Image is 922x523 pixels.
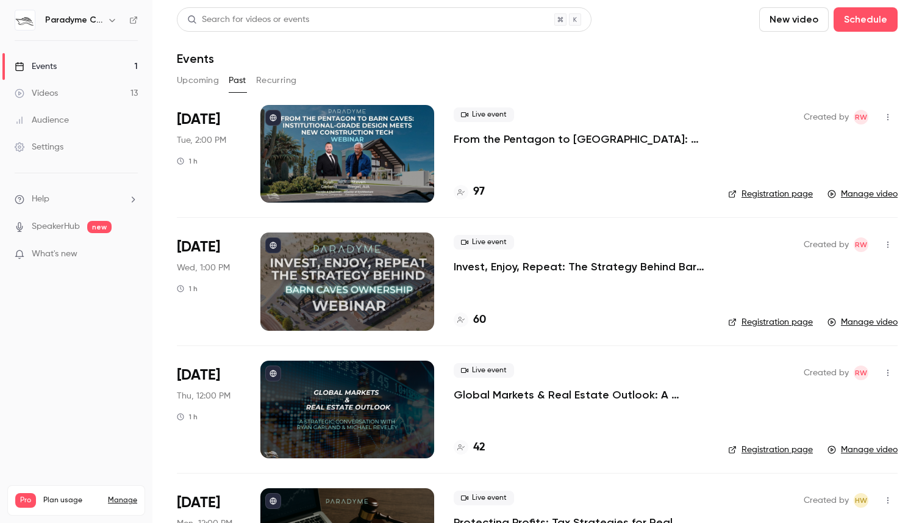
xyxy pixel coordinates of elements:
[177,390,230,402] span: Thu, 12:00 PM
[177,134,226,146] span: Tue, 2:00 PM
[15,114,69,126] div: Audience
[855,493,867,508] span: HW
[177,262,230,274] span: Wed, 1:00 PM
[728,316,813,328] a: Registration page
[177,284,198,294] div: 1 h
[473,439,485,456] h4: 42
[804,493,849,508] span: Created by
[454,388,709,402] a: Global Markets & Real Estate Outlook: A Strategic Conversation with [PERSON_NAME] & [PERSON_NAME]
[177,237,220,257] span: [DATE]
[177,493,220,513] span: [DATE]
[15,87,58,99] div: Videos
[32,220,80,233] a: SpeakerHub
[854,366,868,380] span: Regan Wollen
[855,110,867,124] span: RW
[177,71,219,90] button: Upcoming
[854,110,868,124] span: Regan Wollen
[177,366,220,385] span: [DATE]
[804,366,849,380] span: Created by
[454,235,514,250] span: Live event
[177,233,241,330] div: Jul 23 Wed, 3:00 PM (America/Chicago)
[87,221,112,233] span: new
[454,312,486,328] a: 60
[454,132,709,146] a: From the Pentagon to [GEOGRAPHIC_DATA]: Institutional-Grade Design Meets New Construction Tech
[177,51,214,66] h1: Events
[804,237,849,252] span: Created by
[123,249,138,260] iframe: Noticeable Trigger
[855,366,867,380] span: RW
[827,316,898,328] a: Manage video
[473,184,485,200] h4: 97
[256,71,297,90] button: Recurring
[229,71,246,90] button: Past
[177,361,241,458] div: May 22 Thu, 2:00 PM (America/Chicago)
[32,248,77,261] span: What's new
[728,444,813,456] a: Registration page
[454,491,514,505] span: Live event
[45,14,102,26] h6: Paradyme Companies
[759,7,829,32] button: New video
[15,193,138,206] li: help-dropdown-opener
[454,439,485,456] a: 42
[108,496,137,505] a: Manage
[454,107,514,122] span: Live event
[854,493,868,508] span: Hannah Wray
[177,156,198,166] div: 1 h
[804,110,849,124] span: Created by
[834,7,898,32] button: Schedule
[15,10,35,30] img: Paradyme Companies
[15,60,57,73] div: Events
[187,13,309,26] div: Search for videos or events
[177,412,198,422] div: 1 h
[15,493,36,508] span: Pro
[15,141,63,153] div: Settings
[32,193,49,206] span: Help
[473,312,486,328] h4: 60
[827,444,898,456] a: Manage video
[728,188,813,200] a: Registration page
[854,237,868,252] span: Regan Wollen
[177,110,220,129] span: [DATE]
[43,496,101,505] span: Plan usage
[454,259,709,274] a: Invest, Enjoy, Repeat: The Strategy Behind Barn Caves Ownership
[827,188,898,200] a: Manage video
[454,184,485,200] a: 97
[454,363,514,378] span: Live event
[177,105,241,203] div: Aug 12 Tue, 2:00 PM (America/Los Angeles)
[855,237,867,252] span: RW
